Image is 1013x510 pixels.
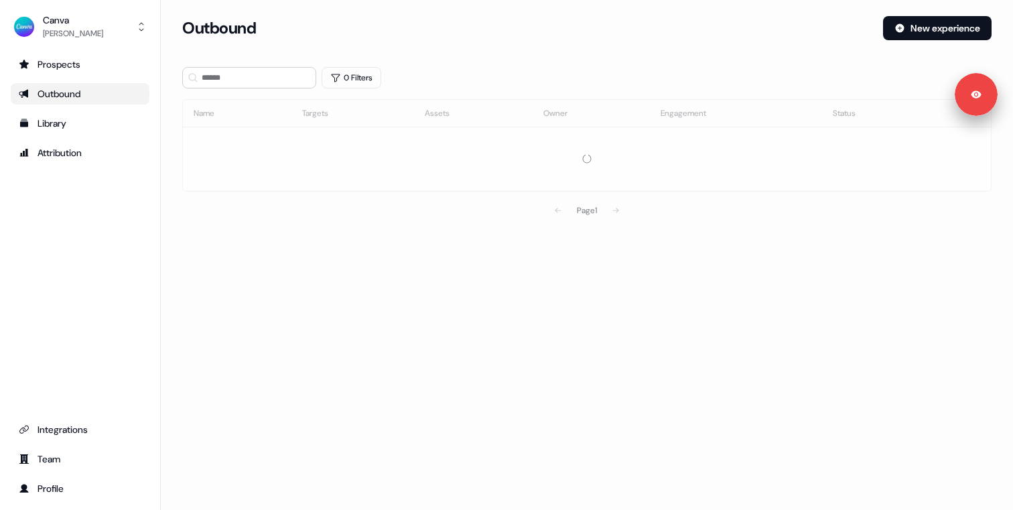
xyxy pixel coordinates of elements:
a: Go to team [11,448,149,470]
div: Canva [43,13,103,27]
a: Go to outbound experience [11,83,149,105]
a: Go to integrations [11,419,149,440]
button: Canva[PERSON_NAME] [11,11,149,43]
div: Outbound [19,87,141,101]
a: Go to prospects [11,54,149,75]
button: 0 Filters [322,67,381,88]
a: Go to profile [11,478,149,499]
div: Profile [19,482,141,495]
h3: Outbound [182,18,256,38]
div: Integrations [19,423,141,436]
div: Attribution [19,146,141,160]
a: Go to attribution [11,142,149,164]
div: Library [19,117,141,130]
button: New experience [883,16,992,40]
div: Prospects [19,58,141,71]
a: Go to templates [11,113,149,134]
div: Team [19,452,141,466]
div: [PERSON_NAME] [43,27,103,40]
